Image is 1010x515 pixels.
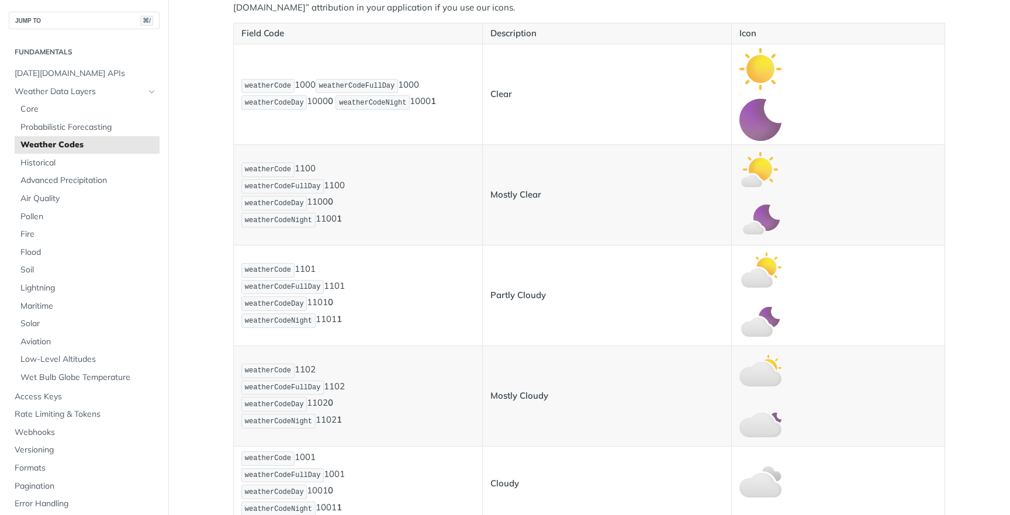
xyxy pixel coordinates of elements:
[431,96,436,107] strong: 1
[739,264,781,275] span: Expand image
[245,216,312,224] span: weatherCodeNight
[245,266,291,274] span: weatherCode
[245,400,304,409] span: weatherCodeDay
[15,409,157,420] span: Rate Limiting & Tokens
[245,317,312,325] span: weatherCodeNight
[20,157,157,169] span: Historical
[15,315,160,333] a: Solar
[20,354,157,365] span: Low-Level Altitudes
[15,86,144,98] span: Weather Data Layers
[241,262,475,329] p: 1101 1101 1101 1101
[15,462,157,474] span: Formats
[319,82,395,90] span: weatherCodeFullDay
[15,208,160,226] a: Pollen
[337,213,342,224] strong: 1
[9,406,160,423] a: Rate Limiting & Tokens
[15,190,160,208] a: Air Quality
[739,113,781,125] span: Expand image
[245,471,321,479] span: weatherCodeFullDay
[490,189,541,200] strong: Mostly Clear
[9,441,160,459] a: Versioning
[245,505,312,513] span: weatherCodeNight
[9,495,160,513] a: Error Handling
[20,318,157,330] span: Solar
[328,398,333,409] strong: 0
[9,424,160,441] a: Webhooks
[15,119,160,136] a: Probabilistic Forecasting
[9,47,160,57] h2: Fundamentals
[20,372,157,383] span: Wet Bulb Globe Temperature
[490,478,519,489] strong: Cloudy
[739,364,781,375] span: Expand image
[245,99,304,107] span: weatherCodeDay
[9,83,160,101] a: Weather Data LayersHide subpages for Weather Data Layers
[739,314,781,326] span: Expand image
[15,261,160,279] a: Soil
[20,139,157,151] span: Weather Codes
[337,502,342,513] strong: 1
[739,199,781,241] img: mostly_clear_night
[739,400,781,443] img: mostly_cloudy_night
[245,182,321,191] span: weatherCodeFullDay
[241,362,475,430] p: 1102 1102 1102 1102
[337,314,342,325] strong: 1
[20,229,157,240] span: Fire
[15,244,160,261] a: Flood
[739,27,937,40] p: Icon
[245,367,291,375] span: weatherCode
[245,82,291,90] span: weatherCode
[15,298,160,315] a: Maritime
[245,454,291,462] span: weatherCode
[15,333,160,351] a: Aviation
[490,27,724,40] p: Description
[245,199,304,208] span: weatherCodeDay
[241,161,475,229] p: 1100 1100 1100 1100
[739,148,781,191] img: mostly_clear_day
[15,279,160,297] a: Lightning
[241,27,475,40] p: Field Code
[245,488,304,496] span: weatherCodeDay
[245,165,291,174] span: weatherCode
[739,249,781,291] img: partly_cloudy_day
[20,282,157,294] span: Lightning
[140,16,153,26] span: ⌘/
[490,289,546,300] strong: Partly Cloudy
[9,388,160,406] a: Access Keys
[739,99,781,141] img: clear_night
[339,99,406,107] span: weatherCodeNight
[328,96,333,107] strong: 0
[20,193,157,205] span: Air Quality
[15,154,160,172] a: Historical
[241,78,475,112] p: 1000 1000 1000 1000
[328,297,333,308] strong: 0
[15,498,157,510] span: Error Handling
[739,214,781,225] span: Expand image
[9,65,160,82] a: [DATE][DOMAIN_NAME] APIs
[15,351,160,368] a: Low-Level Altitudes
[20,247,157,258] span: Flood
[15,427,157,438] span: Webhooks
[337,414,342,426] strong: 1
[739,63,781,74] span: Expand image
[15,481,157,492] span: Pagination
[147,87,157,96] button: Hide subpages for Weather Data Layers
[739,300,781,342] img: partly_cloudy_night
[739,163,781,174] span: Expand image
[739,48,781,90] img: clear_day
[15,101,160,118] a: Core
[15,391,157,403] span: Access Keys
[739,462,781,504] img: cloudy
[20,300,157,312] span: Maritime
[20,211,157,223] span: Pollen
[20,175,157,186] span: Advanced Precipitation
[328,196,333,208] strong: 0
[15,369,160,386] a: Wet Bulb Globe Temperature
[245,383,321,392] span: weatherCodeFullDay
[15,68,157,80] span: [DATE][DOMAIN_NAME] APIs
[490,88,512,99] strong: Clear
[739,350,781,392] img: mostly_cloudy_day
[328,485,333,496] strong: 0
[20,264,157,276] span: Soil
[9,478,160,495] a: Pagination
[15,136,160,154] a: Weather Codes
